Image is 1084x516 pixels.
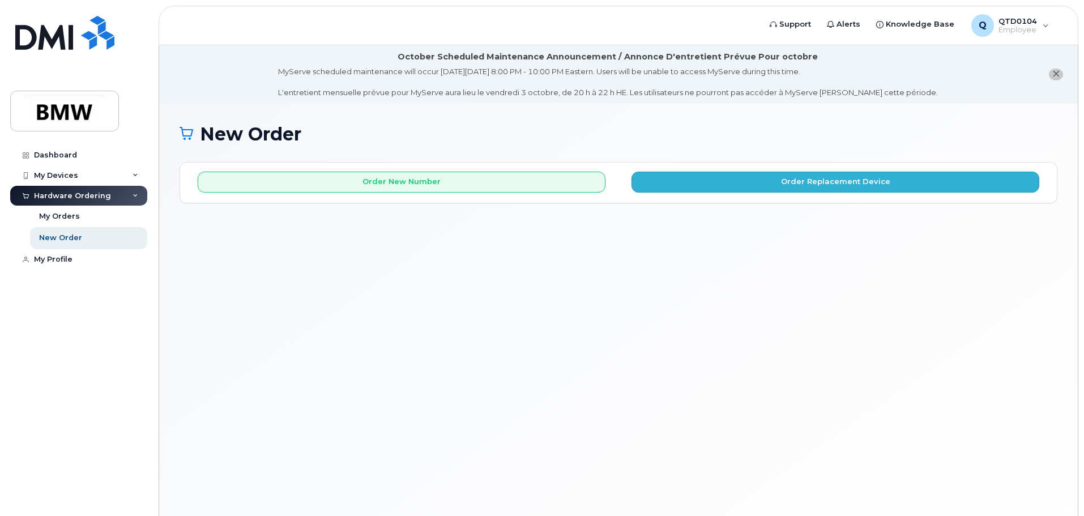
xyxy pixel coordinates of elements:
[1049,69,1063,80] button: close notification
[198,172,605,193] button: Order New Number
[278,66,938,98] div: MyServe scheduled maintenance will occur [DATE][DATE] 8:00 PM - 10:00 PM Eastern. Users will be u...
[631,172,1039,193] button: Order Replacement Device
[398,51,818,63] div: October Scheduled Maintenance Announcement / Annonce D'entretient Prévue Pour octobre
[1035,467,1076,508] iframe: Messenger Launcher
[180,124,1057,144] h1: New Order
